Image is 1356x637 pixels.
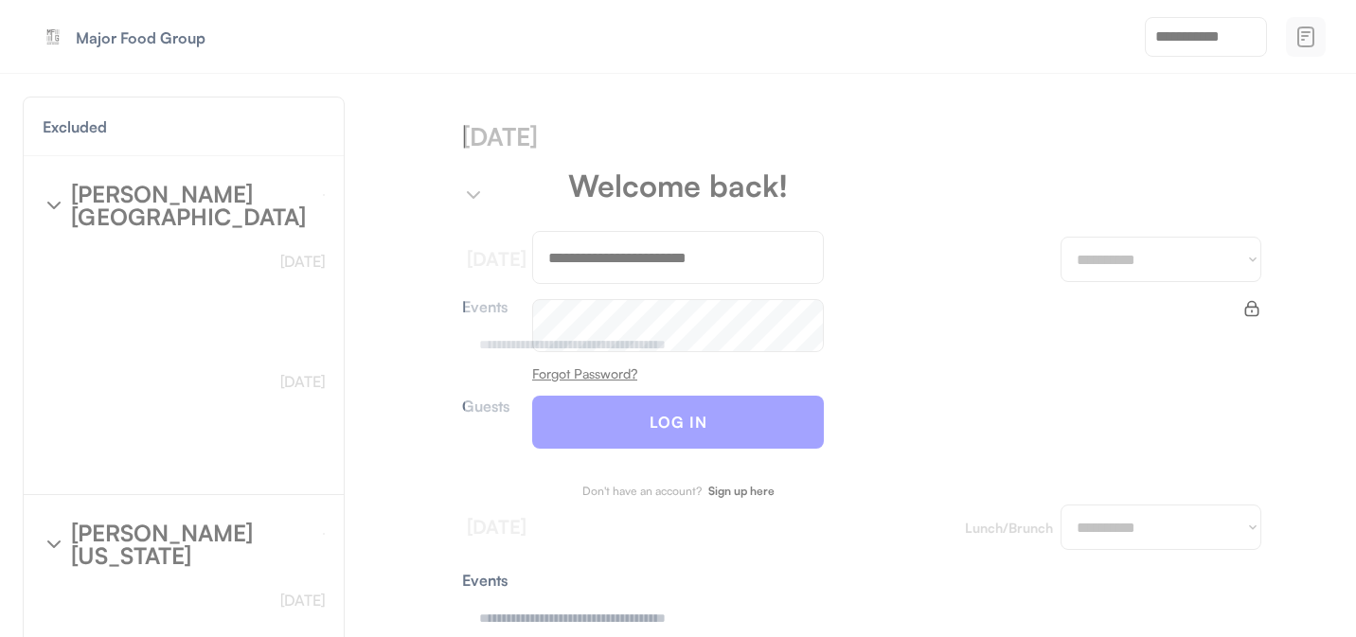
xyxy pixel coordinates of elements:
div: Welcome back! [568,170,788,201]
u: Forgot Password? [532,365,637,381]
img: yH5BAEAAAAALAAAAAABAAEAAAIBRAA7 [646,127,711,140]
strong: Sign up here [708,484,775,498]
button: LOG IN [532,396,824,449]
div: Don't have an account? [582,486,702,497]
